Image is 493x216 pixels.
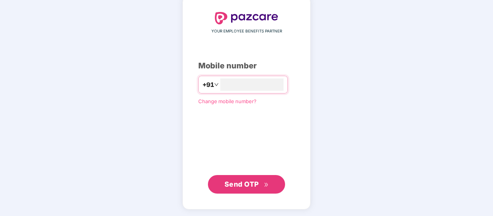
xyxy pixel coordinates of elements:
[214,82,219,87] span: down
[198,98,257,104] a: Change mobile number?
[215,12,278,24] img: logo
[264,182,269,187] span: double-right
[225,180,259,188] span: Send OTP
[211,28,282,34] span: YOUR EMPLOYEE BENEFITS PARTNER
[203,80,214,90] span: +91
[208,175,285,194] button: Send OTPdouble-right
[198,60,295,72] div: Mobile number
